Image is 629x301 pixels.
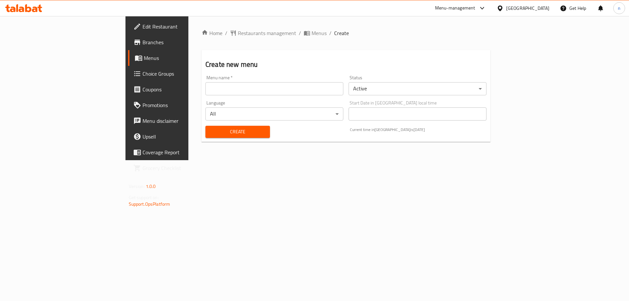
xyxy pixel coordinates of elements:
a: Restaurants management [230,29,296,37]
div: Active [349,82,486,95]
span: 1.0.0 [146,182,156,191]
span: Choice Groups [143,70,225,78]
a: Upsell [128,129,231,144]
span: Version: [129,182,145,191]
a: Edit Restaurant [128,19,231,34]
button: Create [205,126,270,138]
span: Menu disclaimer [143,117,225,125]
a: Menus [304,29,327,37]
a: Promotions [128,97,231,113]
span: Branches [143,38,225,46]
a: Support.OpsPlatform [129,200,170,208]
a: Coupons [128,82,231,97]
a: Branches [128,34,231,50]
a: Grocery Checklist [128,160,231,176]
input: Please enter Menu name [205,82,343,95]
span: n [618,5,620,12]
span: Create [211,128,265,136]
li: / [329,29,332,37]
a: Menu disclaimer [128,113,231,129]
div: Menu-management [435,4,475,12]
span: Coupons [143,85,225,93]
p: Current time in [GEOGRAPHIC_DATA] is [DATE] [350,127,486,133]
a: Menus [128,50,231,66]
span: Promotions [143,101,225,109]
nav: breadcrumb [201,29,490,37]
span: Get support on: [129,193,159,202]
a: Coverage Report [128,144,231,160]
div: All [205,107,343,121]
span: Menus [312,29,327,37]
span: Restaurants management [238,29,296,37]
span: Edit Restaurant [143,23,225,30]
div: [GEOGRAPHIC_DATA] [506,5,549,12]
span: Coverage Report [143,148,225,156]
span: Menus [144,54,225,62]
a: Choice Groups [128,66,231,82]
h2: Create new menu [205,60,486,69]
span: Upsell [143,133,225,141]
span: Grocery Checklist [143,164,225,172]
span: Create [334,29,349,37]
li: / [299,29,301,37]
